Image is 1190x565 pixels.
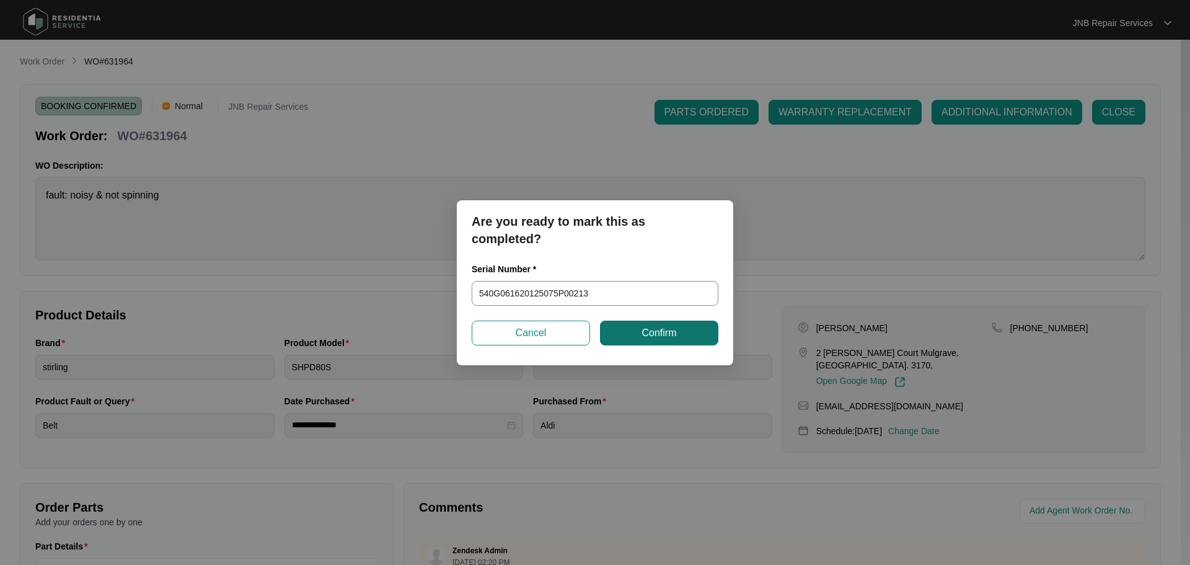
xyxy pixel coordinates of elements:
button: Confirm [600,321,718,345]
label: Serial Number * [472,263,545,275]
span: Cancel [516,326,547,340]
p: Are you ready to mark this as [472,213,718,230]
p: completed? [472,230,718,247]
button: Cancel [472,321,590,345]
span: Confirm [641,326,676,340]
